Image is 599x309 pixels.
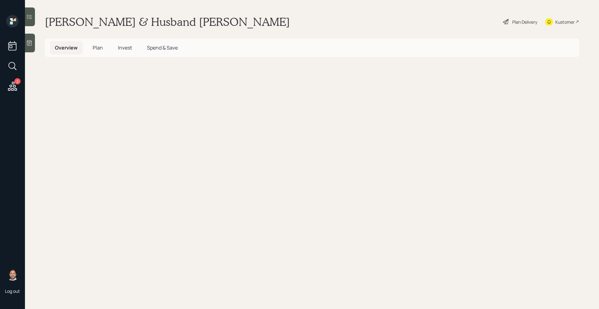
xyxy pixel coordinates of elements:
div: Log out [5,288,20,294]
span: Spend & Save [147,44,178,51]
div: 2 [14,78,21,84]
h1: [PERSON_NAME] & Husband [PERSON_NAME] [45,15,290,29]
span: Overview [55,44,78,51]
span: Invest [118,44,132,51]
img: michael-russo-headshot.png [6,268,19,281]
span: Plan [93,44,103,51]
div: Plan Delivery [512,19,537,25]
div: Kustomer [555,19,575,25]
